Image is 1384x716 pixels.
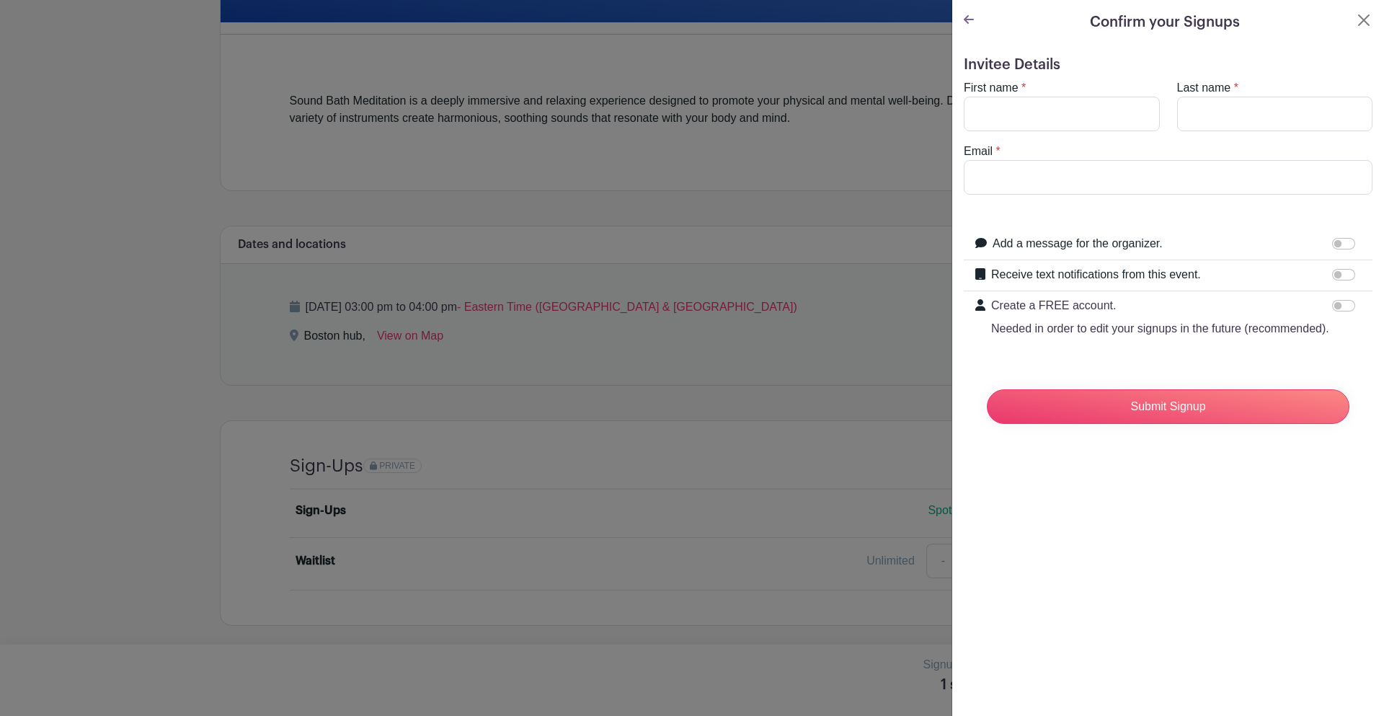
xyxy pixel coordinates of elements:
h5: Confirm your Signups [1090,12,1240,33]
h5: Invitee Details [964,56,1372,74]
label: Receive text notifications from this event. [991,266,1201,283]
label: First name [964,79,1019,97]
p: Needed in order to edit your signups in the future (recommended). [991,320,1329,337]
p: Create a FREE account. [991,297,1329,314]
input: Submit Signup [987,389,1349,424]
label: Add a message for the organizer. [993,235,1163,252]
button: Close [1355,12,1372,29]
label: Last name [1177,79,1231,97]
label: Email [964,143,993,160]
